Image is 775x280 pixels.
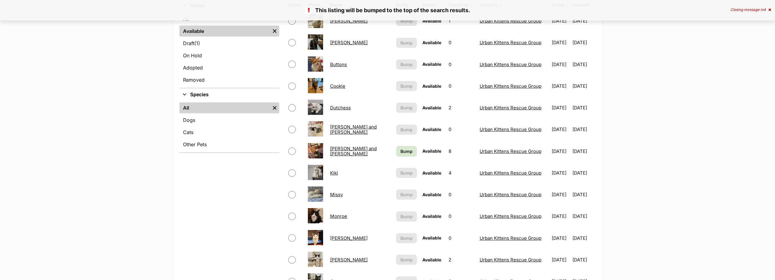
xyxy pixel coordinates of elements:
button: Bump [396,233,417,243]
td: [DATE] [572,10,595,31]
span: Bump [400,126,413,133]
td: 0 [446,206,477,227]
span: Bump [400,105,413,111]
button: Bump [396,125,417,135]
td: 0 [446,184,477,205]
a: [PERSON_NAME] [330,40,368,45]
span: Bump [400,148,413,154]
a: Urban Kittens Rescue Group [480,18,541,24]
a: Kiki [330,170,338,176]
a: Dutchess [330,105,351,111]
td: [DATE] [549,32,572,53]
a: Other Pets [179,139,279,150]
a: Urban Kittens Rescue Group [480,170,541,176]
td: [DATE] [572,119,595,140]
span: Bump [400,235,413,241]
td: [DATE] [549,141,572,162]
td: [DATE] [549,249,572,270]
td: 2 [446,249,477,270]
td: [DATE] [549,10,572,31]
td: 0 [446,228,477,249]
td: [DATE] [572,141,595,162]
a: Urban Kittens Rescue Group [480,213,541,219]
div: Closing message in [730,8,771,12]
button: Bump [396,38,417,48]
td: [DATE] [572,184,595,205]
td: [DATE] [549,206,572,227]
span: Available [422,257,441,262]
div: Species [179,101,279,152]
td: [DATE] [549,228,572,249]
a: Urban Kittens Rescue Group [480,235,541,241]
a: All [179,102,270,113]
td: [DATE] [572,76,595,97]
span: Bump [400,213,413,220]
span: Available [422,105,441,110]
button: Bump [396,168,417,178]
span: Bump [400,191,413,198]
a: Urban Kittens Rescue Group [480,192,541,197]
td: [DATE] [572,228,595,249]
button: Species [179,91,279,99]
td: [DATE] [572,206,595,227]
a: Monroe [330,213,347,219]
a: Urban Kittens Rescue Group [480,105,541,111]
td: [DATE] [572,249,595,270]
td: [DATE] [549,162,572,183]
td: 0 [446,119,477,140]
td: 0 [446,54,477,75]
td: [DATE] [572,54,595,75]
td: [DATE] [549,184,572,205]
span: Bump [400,83,413,89]
span: Bump [400,61,413,68]
button: Bump [396,81,417,91]
button: Bump [396,16,417,26]
td: [DATE] [572,32,595,53]
a: Urban Kittens Rescue Group [480,62,541,67]
td: [DATE] [549,76,572,97]
span: Bump [400,257,413,263]
a: Remove filter [270,102,279,113]
span: Available [422,40,441,45]
td: 8 [446,141,477,162]
a: Urban Kittens Rescue Group [480,148,541,154]
a: [PERSON_NAME] [330,18,368,24]
td: [DATE] [549,119,572,140]
button: Bump [396,190,417,200]
a: [PERSON_NAME] [330,257,368,263]
span: Bump [400,40,413,46]
a: Available [179,26,270,37]
span: Available [422,18,441,23]
span: Bump [400,170,413,176]
td: 2 [446,97,477,118]
button: Bump [396,255,417,265]
a: Draft [179,38,279,49]
button: Bump [396,59,417,69]
td: [DATE] [572,97,595,118]
button: Bump [396,103,417,113]
img: Monroe [308,208,323,223]
td: [DATE] [572,162,595,183]
span: Available [422,83,441,89]
p: This listing will be bumped to the top of the search results. [6,6,769,14]
a: [PERSON_NAME] [330,235,368,241]
td: 0 [446,76,477,97]
img: George and Mimi [308,143,323,158]
span: Available [422,235,441,240]
td: [DATE] [549,97,572,118]
td: 0 [446,32,477,53]
a: Cats [179,127,279,138]
span: Available [422,192,441,197]
td: 1 [446,10,477,31]
td: 4 [446,162,477,183]
a: Removed [179,74,279,85]
a: Urban Kittens Rescue Group [480,257,541,263]
span: 4 [763,7,766,12]
a: [PERSON_NAME] and [PERSON_NAME] [330,124,377,135]
a: Urban Kittens Rescue Group [480,83,541,89]
a: Adopted [179,62,279,73]
button: Bump [396,211,417,222]
span: Available [422,170,441,175]
span: (1) [194,40,200,47]
span: Available [422,148,441,154]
